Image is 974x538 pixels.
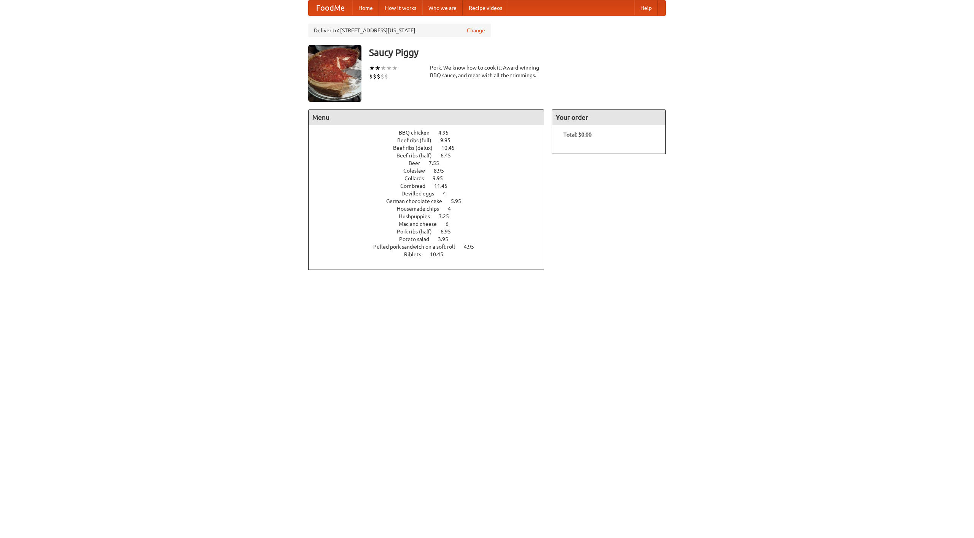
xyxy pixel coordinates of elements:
span: 7.55 [429,160,447,166]
span: 11.45 [434,183,455,189]
a: Riblets 10.45 [404,251,457,257]
li: ★ [386,64,392,72]
a: Who we are [422,0,463,16]
a: Home [352,0,379,16]
span: German chocolate cake [386,198,450,204]
span: 4 [448,206,458,212]
span: Devilled eggs [401,190,442,197]
a: How it works [379,0,422,16]
li: ★ [380,64,386,72]
span: Beer [409,160,428,166]
li: $ [377,72,380,81]
a: Housemade chips 4 [397,206,465,212]
a: Cornbread 11.45 [400,183,462,189]
a: Devilled eggs 4 [401,190,460,197]
span: Beef ribs (half) [396,152,439,159]
li: $ [380,72,384,81]
span: 6.45 [441,152,458,159]
span: BBQ chicken [399,130,437,136]
span: 4 [443,190,454,197]
span: 6.95 [441,229,458,235]
span: Beef ribs (full) [397,137,439,143]
li: $ [384,72,388,81]
img: angular.jpg [308,45,361,102]
a: Recipe videos [463,0,508,16]
span: Cornbread [400,183,433,189]
a: Hushpuppies 3.25 [399,213,463,219]
span: 5.95 [451,198,469,204]
span: Hushpuppies [399,213,438,219]
span: Potato salad [399,236,437,242]
li: ★ [375,64,380,72]
span: 6 [446,221,456,227]
span: 3.95 [438,236,456,242]
h4: Menu [309,110,544,125]
span: 10.45 [430,251,451,257]
li: ★ [369,64,375,72]
a: Mac and cheese 6 [399,221,463,227]
span: Pork ribs (half) [397,229,439,235]
span: Collards [404,175,431,181]
b: Total: $0.00 [563,132,592,138]
span: 8.95 [434,168,452,174]
li: $ [369,72,373,81]
a: Pulled pork sandwich on a soft roll 4.95 [373,244,488,250]
span: 3.25 [439,213,457,219]
a: Change [467,27,485,34]
span: Pulled pork sandwich on a soft roll [373,244,463,250]
span: 4.95 [438,130,456,136]
a: Coleslaw 8.95 [403,168,458,174]
span: 10.45 [441,145,462,151]
span: 9.95 [440,137,458,143]
a: Beef ribs (full) 9.95 [397,137,465,143]
a: Beer 7.55 [409,160,453,166]
div: Deliver to: [STREET_ADDRESS][US_STATE] [308,24,491,37]
h4: Your order [552,110,665,125]
a: German chocolate cake 5.95 [386,198,475,204]
a: Beef ribs (half) 6.45 [396,152,465,159]
span: Mac and cheese [399,221,444,227]
a: Potato salad 3.95 [399,236,462,242]
a: BBQ chicken 4.95 [399,130,463,136]
a: Pork ribs (half) 6.95 [397,229,465,235]
div: Pork. We know how to cook it. Award-winning BBQ sauce, and meat with all the trimmings. [430,64,544,79]
a: Beef ribs (delux) 10.45 [393,145,469,151]
a: Collards 9.95 [404,175,457,181]
a: FoodMe [309,0,352,16]
h3: Saucy Piggy [369,45,666,60]
span: 9.95 [433,175,450,181]
span: 4.95 [464,244,482,250]
span: Beef ribs (delux) [393,145,440,151]
li: ★ [392,64,398,72]
li: $ [373,72,377,81]
a: Help [634,0,658,16]
span: Riblets [404,251,429,257]
span: Coleslaw [403,168,433,174]
span: Housemade chips [397,206,447,212]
